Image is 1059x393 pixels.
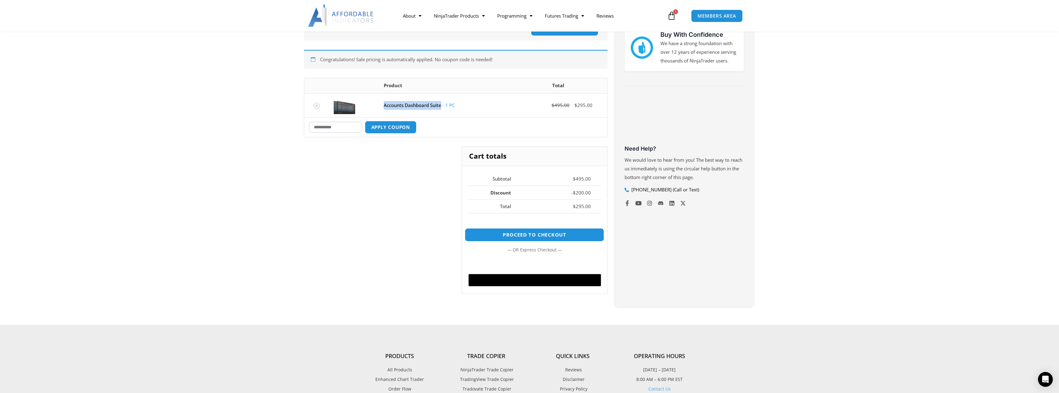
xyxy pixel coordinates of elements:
span: Reviews [564,366,582,374]
iframe: PayPal Message 1 [468,220,601,226]
span: Disclaimer [561,375,585,383]
a: 1 [658,7,685,25]
iframe: Secure express checkout frame [467,257,602,272]
h2: Cart totals [462,147,607,166]
a: Enhanced Chart Trader [357,375,443,383]
h4: Trade Copier [443,353,530,360]
span: All Products [387,366,412,374]
a: Programming [491,9,539,23]
span: Enhanced Chart Trader [375,375,424,383]
a: Remove Accounts Dashboard Suite - 1 PC from cart [314,103,320,109]
span: NinjaTrader Trade Copier [459,366,514,374]
h3: Buy With Confidence [660,30,738,39]
th: Product [379,78,509,93]
a: Proceed to checkout [465,228,604,241]
p: 8:00 AM – 6:00 PM EST [616,375,703,383]
img: Screenshot 2024-08-26 155710eeeee | Affordable Indicators – NinjaTrader [334,97,355,114]
bdi: 295.00 [573,203,591,209]
bdi: 200.00 [573,190,591,196]
iframe: Customer reviews powered by Trustpilot [625,97,744,143]
span: Order Flow [388,385,411,393]
a: All Products [357,366,443,374]
bdi: 295.00 [574,102,592,108]
img: mark thumbs good 43913 | Affordable Indicators – NinjaTrader [631,36,653,59]
a: NinjaTrader Trade Copier [443,366,530,374]
span: $ [573,203,576,209]
th: Total [468,199,521,213]
button: Apply coupon [365,121,417,134]
a: Order Flow [357,385,443,393]
bdi: 495.00 [552,102,570,108]
a: Accounts Dashboard Suite - 1 PC [384,102,455,108]
span: $ [574,102,577,108]
div: Congratulations! Sale pricing is automatically applied. No coupon code is needed! [304,50,608,69]
p: [DATE] – [DATE] [616,366,703,374]
h4: Quick Links [530,353,616,360]
h4: Products [357,353,443,360]
a: Reviews [530,366,616,374]
bdi: 495.00 [573,176,591,182]
h3: Need Help? [625,145,744,152]
a: Reviews [590,9,620,23]
a: TradingView Trade Copier [443,375,530,383]
a: Contact Us [648,386,671,392]
a: Disclaimer [530,375,616,383]
a: MEMBERS AREA [691,10,743,22]
nav: Menu [397,9,666,23]
th: Subtotal [468,172,521,186]
button: Buy with GPay [468,274,601,286]
img: LogoAI | Affordable Indicators – NinjaTrader [308,5,374,27]
a: Tradovate Trade Copier [443,385,530,393]
span: Tradovate Trade Copier [461,385,511,393]
span: TradingView Trade Copier [459,375,514,383]
a: Privacy Policy [530,385,616,393]
span: MEMBERS AREA [698,14,736,18]
a: NinjaTrader Products [428,9,491,23]
span: [PHONE_NUMBER] (Call or Text) [630,186,699,194]
span: $ [573,190,576,196]
span: $ [552,102,554,108]
a: Futures Trading [539,9,590,23]
th: Total [510,78,607,93]
span: Privacy Policy [558,385,587,393]
span: - [571,190,573,196]
p: We have a strong foundation with over 12 years of experience serving thousands of NinjaTrader users. [660,39,738,65]
h4: Operating Hours [616,353,703,360]
th: Discount [468,186,521,199]
a: About [397,9,428,23]
span: We would love to hear from you! The best way to reach us immediately is using the circular help b... [625,157,742,180]
span: $ [573,176,576,182]
p: — or — [468,246,601,254]
div: Open Intercom Messenger [1038,372,1053,387]
span: 1 [673,9,678,14]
